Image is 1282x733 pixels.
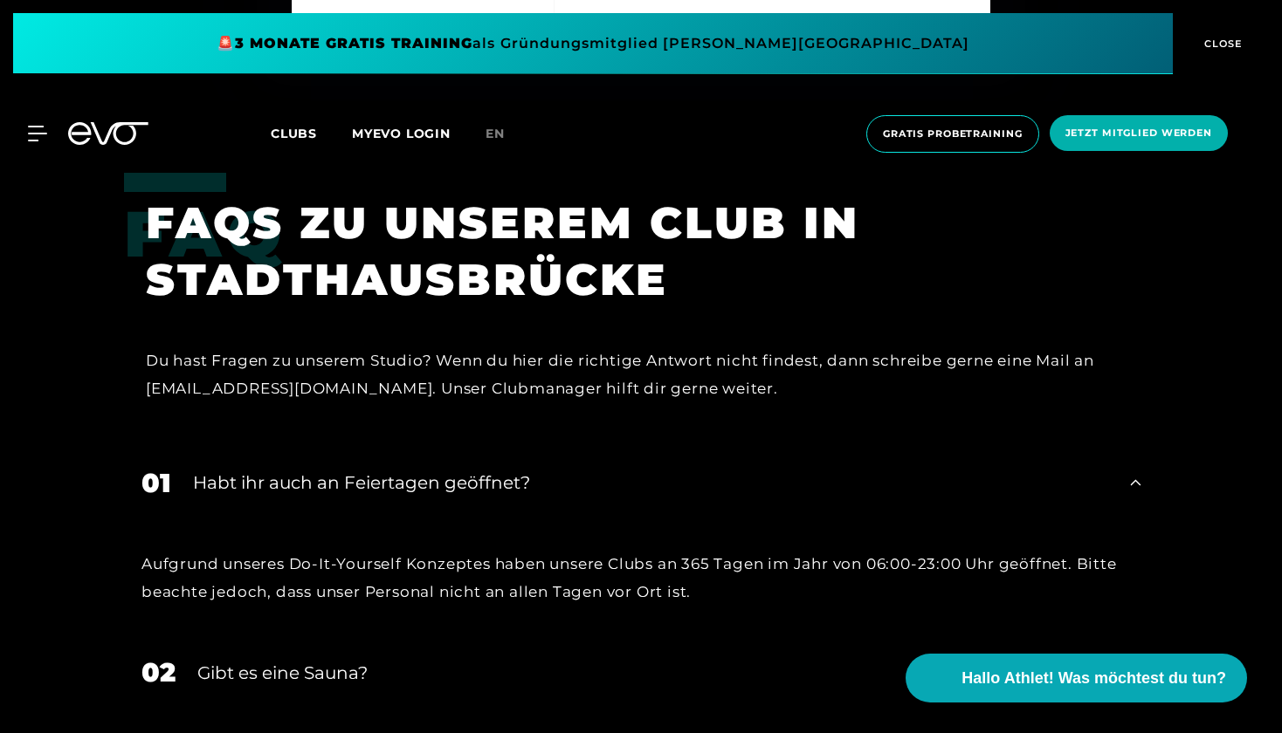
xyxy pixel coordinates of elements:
a: Gratis Probetraining [861,115,1044,153]
span: Gratis Probetraining [883,127,1023,141]
div: 02 [141,653,176,692]
h1: FAQS ZU UNSEREM CLUB IN STADTHAUSBRÜCKE [146,195,1114,308]
div: Aufgrund unseres Do-It-Yourself Konzeptes haben unsere Clubs an 365 Tagen im Jahr von 06:00-23:00... [141,550,1141,606]
div: Habt ihr auch an Feiertagen geöffnet? [193,469,1108,496]
a: en [486,124,526,144]
button: Hallo Athlet! Was möchtest du tun? [906,654,1247,702]
span: Jetzt Mitglied werden [1065,126,1212,140]
button: CLOSE [1173,13,1269,74]
div: 01 [141,463,171,503]
a: Clubs [271,125,352,141]
a: Jetzt Mitglied werden [1044,115,1233,153]
span: en [486,126,505,141]
div: Du hast Fragen zu unserem Studio? Wenn du hier die richtige Antwort nicht findest, dann schreibe ... [146,346,1114,403]
span: Clubs [271,126,317,141]
div: Gibt es eine Sauna? [197,660,1108,686]
span: CLOSE [1200,36,1243,51]
span: Hallo Athlet! Was möchtest du tun? [961,667,1226,690]
a: MYEVO LOGIN [352,126,451,141]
